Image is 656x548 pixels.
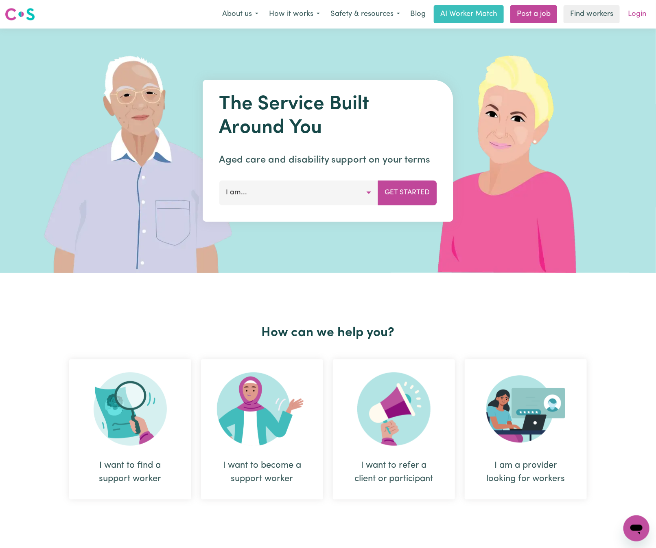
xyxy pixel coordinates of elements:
a: Blog [405,5,431,23]
a: Careseekers logo [5,5,35,24]
div: I want to find a support worker [69,359,191,500]
a: Login [623,5,651,23]
div: I am a provider looking for workers [465,359,587,500]
iframe: Button to launch messaging window [623,515,649,541]
button: Get Started [378,180,437,205]
div: I want to find a support worker [89,459,172,486]
button: How it works [264,6,325,23]
div: I want to refer a client or participant [333,359,455,500]
button: About us [217,6,264,23]
h1: The Service Built Around You [219,93,437,140]
img: Careseekers logo [5,7,35,22]
p: Aged care and disability support on your terms [219,153,437,167]
h2: How can we help you? [64,325,592,341]
a: AI Worker Match [434,5,504,23]
div: I am a provider looking for workers [484,459,567,486]
img: Search [94,372,167,446]
img: Provider [486,372,565,446]
img: Refer [357,372,431,446]
div: I want to become a support worker [221,459,304,486]
a: Find workers [564,5,620,23]
div: I want to become a support worker [201,359,323,500]
button: Safety & resources [325,6,405,23]
img: Become Worker [217,372,307,446]
a: Post a job [510,5,557,23]
div: I want to refer a client or participant [352,459,435,486]
button: I am... [219,180,378,205]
